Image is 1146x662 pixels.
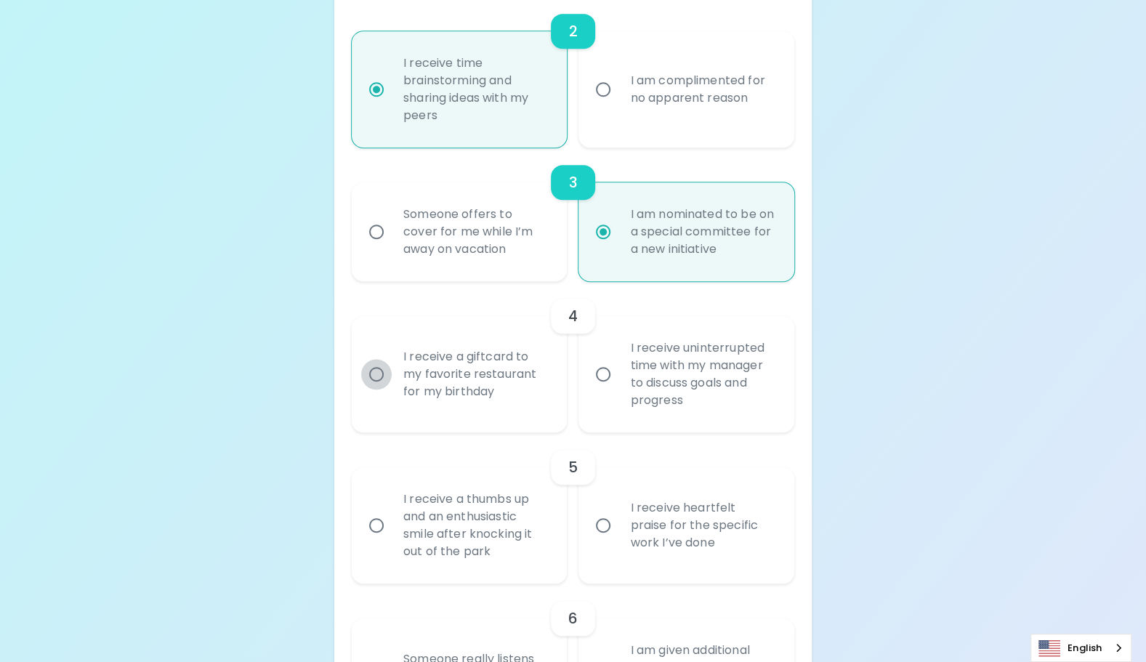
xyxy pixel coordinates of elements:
[392,473,560,578] div: I receive a thumbs up and an enthusiastic smile after knocking it out of the park
[568,304,578,328] h6: 4
[568,607,578,630] h6: 6
[1030,634,1131,662] aside: Language selected: English
[568,456,578,479] h6: 5
[618,55,786,124] div: I am complimented for no apparent reason
[392,37,560,142] div: I receive time brainstorming and sharing ideas with my peers
[1031,634,1131,661] a: English
[392,331,560,418] div: I receive a giftcard to my favorite restaurant for my birthday
[392,188,560,275] div: Someone offers to cover for me while I’m away on vacation
[1030,634,1131,662] div: Language
[568,20,577,43] h6: 2
[352,432,794,584] div: choice-group-check
[568,171,577,194] h6: 3
[618,322,786,427] div: I receive uninterrupted time with my manager to discuss goals and progress
[618,188,786,275] div: I am nominated to be on a special committee for a new initiative
[352,281,794,432] div: choice-group-check
[618,482,786,569] div: I receive heartfelt praise for the specific work I’ve done
[352,148,794,281] div: choice-group-check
